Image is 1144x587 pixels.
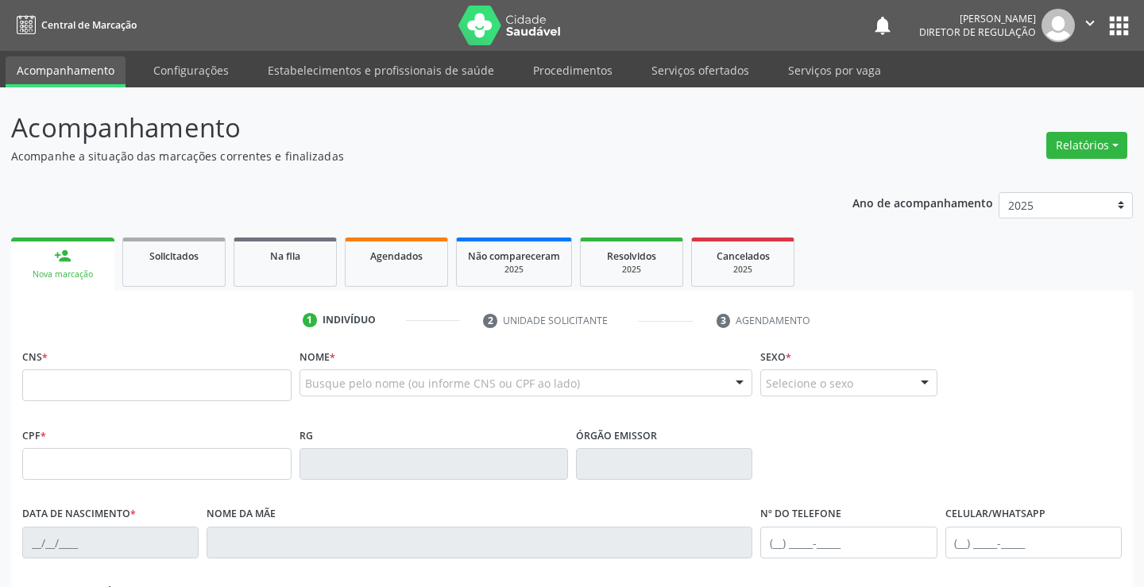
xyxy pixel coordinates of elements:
[11,148,796,164] p: Acompanhe a situação das marcações correntes e finalizadas
[270,249,300,263] span: Na fila
[592,264,671,276] div: 2025
[468,264,560,276] div: 2025
[323,313,376,327] div: Indivíduo
[468,249,560,263] span: Não compareceram
[300,345,335,369] label: Nome
[919,12,1036,25] div: [PERSON_NAME]
[370,249,423,263] span: Agendados
[11,12,137,38] a: Central de Marcação
[607,249,656,263] span: Resolvidos
[919,25,1036,39] span: Diretor de regulação
[760,527,937,558] input: (__) _____-_____
[1081,14,1099,32] i: 
[303,313,317,327] div: 1
[1075,9,1105,42] button: 
[777,56,892,84] a: Serviços por vaga
[22,502,136,527] label: Data de nascimento
[522,56,624,84] a: Procedimentos
[640,56,760,84] a: Serviços ofertados
[11,108,796,148] p: Acompanhamento
[872,14,894,37] button: notifications
[142,56,240,84] a: Configurações
[22,423,46,448] label: CPF
[149,249,199,263] span: Solicitados
[22,268,103,280] div: Nova marcação
[22,345,48,369] label: CNS
[6,56,126,87] a: Acompanhamento
[760,345,791,369] label: Sexo
[54,247,71,265] div: person_add
[945,527,1122,558] input: (__) _____-_____
[1105,12,1133,40] button: apps
[852,192,993,212] p: Ano de acompanhamento
[945,502,1045,527] label: Celular/WhatsApp
[1042,9,1075,42] img: img
[576,423,657,448] label: Órgão emissor
[257,56,505,84] a: Estabelecimentos e profissionais de saúde
[703,264,783,276] div: 2025
[766,375,853,392] span: Selecione o sexo
[207,502,276,527] label: Nome da mãe
[305,375,580,392] span: Busque pelo nome (ou informe CNS ou CPF ao lado)
[760,502,841,527] label: Nº do Telefone
[300,423,313,448] label: RG
[22,527,199,558] input: __/__/____
[41,18,137,32] span: Central de Marcação
[1046,132,1127,159] button: Relatórios
[717,249,770,263] span: Cancelados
